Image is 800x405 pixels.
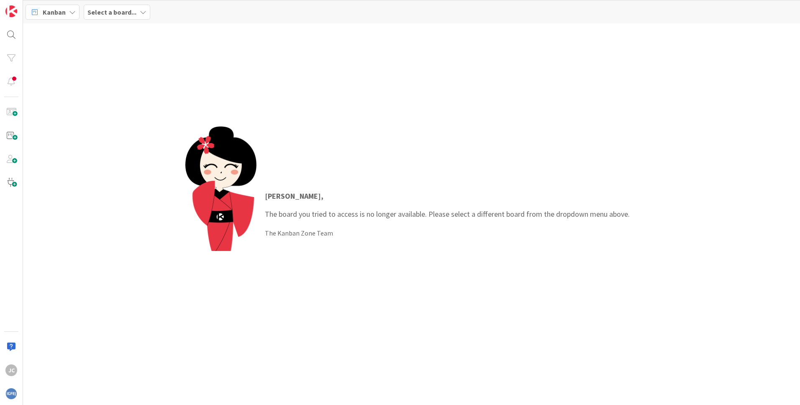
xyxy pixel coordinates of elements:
[265,228,630,238] div: The Kanban Zone Team
[87,8,136,16] b: Select a board...
[43,7,66,17] span: Kanban
[265,190,630,220] p: The board you tried to access is no longer available. Please select a different board from the dr...
[5,388,17,400] img: avatar
[5,5,17,17] img: Visit kanbanzone.com
[5,364,17,376] div: JC
[265,191,323,201] strong: [PERSON_NAME] ,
